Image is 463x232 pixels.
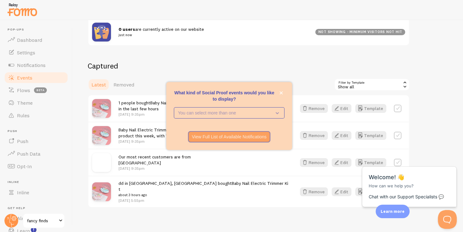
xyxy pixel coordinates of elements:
[17,112,30,119] span: Rules
[92,99,111,118] img: file-877fa6e8-0acf-43e6-9eaa-4b29b13d0c88_small.jpg
[332,158,351,167] button: Edit
[119,180,288,192] a: Baby Nail Electric Trimmer Kit
[119,192,289,198] small: about 3 hours ago
[17,100,33,106] span: Theme
[17,49,35,56] span: Settings
[17,62,46,68] span: Notifications
[7,2,38,18] img: fomo-relay-logo-orange.svg
[88,78,110,91] a: Latest
[17,138,28,144] span: Push
[178,110,272,116] p: You can select more than one
[332,104,355,113] a: Edit
[355,131,386,140] button: Template
[4,59,69,71] a: Notifications
[119,26,135,32] strong: 0 users
[332,104,351,113] button: Edit
[8,206,69,210] span: Get Help
[4,34,69,46] a: Dashboard
[376,205,410,218] div: Learn more
[4,135,69,147] a: Push
[17,37,42,43] span: Dashboard
[438,210,457,229] iframe: Help Scout Beacon - Open
[92,182,111,201] img: file-877fa6e8-0acf-43e6-9eaa-4b29b13d0c88_small.jpg
[92,126,111,145] img: file-877fa6e8-0acf-43e6-9eaa-4b29b13d0c88_small.jpg
[150,100,209,106] a: Baby Nail Electric Trimmer Kit
[192,134,267,140] p: View Full List of Available Notifications
[119,180,289,198] span: dd in [GEOGRAPHIC_DATA], [GEOGRAPHIC_DATA] bought
[17,151,41,157] span: Push Data
[4,147,69,160] a: Push Data
[355,104,386,113] button: Template
[119,139,215,144] p: [DATE] 9:35pm
[300,187,328,196] button: Remove
[27,217,57,224] span: fancy finds
[23,213,65,228] a: fancy finds
[119,166,191,171] p: [DATE] 9:35pm
[4,160,69,173] a: Opt-In
[88,61,410,71] h2: Captured
[91,81,106,88] span: Latest
[332,158,355,167] a: Edit
[119,127,215,139] span: is our most popular product this week, with 1 purchases
[332,131,351,140] button: Edit
[355,187,386,196] button: Template
[92,23,111,41] img: pageviews.png
[119,32,308,38] small: just now
[34,87,47,93] span: beta
[119,26,308,38] span: are currently active on our website
[332,187,355,196] a: Edit
[174,107,284,119] button: You can select more than one
[4,84,69,97] a: Flows beta
[119,100,209,112] span: 1 people bought in the last few hours
[278,90,284,96] button: close,
[359,151,460,210] iframe: Help Scout Beacon - Messages and Notifications
[4,212,69,224] a: Alerts
[4,186,69,199] a: Inline
[17,163,32,169] span: Opt-In
[17,75,32,81] span: Events
[300,104,328,113] button: Remove
[4,109,69,122] a: Rules
[119,154,191,166] span: Our most recent customers are from [GEOGRAPHIC_DATA]
[17,87,30,93] span: Flows
[119,198,289,203] p: [DATE] 5:55pm
[113,81,134,88] span: Removed
[300,131,328,140] button: Remove
[119,127,177,133] a: Baby Nail Electric Trimmer Kit
[334,78,410,91] div: Show all
[332,131,355,140] a: Edit
[8,129,69,133] span: Push
[8,28,69,32] span: Pop-ups
[300,158,328,167] button: Remove
[110,78,138,91] a: Removed
[4,71,69,84] a: Events
[17,189,29,196] span: Inline
[4,97,69,109] a: Theme
[355,158,386,167] button: Template
[188,131,270,142] button: View Full List of Available Notifications
[4,46,69,59] a: Settings
[332,187,351,196] button: Edit
[315,29,405,35] div: not showing - minimum visitors not hit
[381,208,405,214] p: Learn more
[119,112,209,117] p: [DATE] 9:35pm
[92,153,111,172] img: no_image.svg
[174,90,284,102] p: What kind of Social Proof events would you like to display?
[8,180,69,184] span: Inline
[166,82,292,150] div: What kind of Social Proof events would you like to display?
